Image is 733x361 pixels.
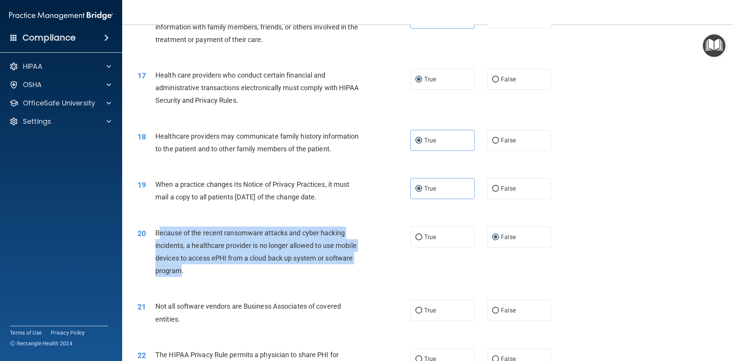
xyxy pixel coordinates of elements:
span: False [501,307,516,314]
span: 17 [137,71,146,80]
p: HIPAA [23,62,42,71]
a: OfficeSafe University [9,99,111,108]
input: True [415,235,422,240]
span: True [424,307,436,314]
span: True [424,137,436,144]
p: OSHA [23,80,42,89]
input: True [415,77,422,83]
input: True [415,308,422,314]
input: False [492,235,499,240]
span: 22 [137,351,146,360]
input: True [415,138,422,144]
span: False [501,233,516,241]
input: True [415,186,422,192]
a: OSHA [9,80,111,89]
input: False [492,308,499,314]
span: Ⓒ Rectangle Health 2024 [10,340,73,347]
span: Not all software vendors are Business Associates of covered entities. [155,302,341,323]
input: False [492,186,499,192]
h4: Compliance [23,32,76,43]
iframe: Drift Widget Chat Controller [695,308,724,337]
span: True [424,185,436,192]
a: Terms of Use [10,329,42,337]
span: 21 [137,302,146,311]
span: False [501,185,516,192]
button: Open Resource Center [703,34,725,57]
p: Settings [23,117,51,126]
span: True [424,76,436,83]
span: When a practice changes its Notice of Privacy Practices, it must mail a copy to all patients [DAT... [155,180,349,201]
input: False [492,138,499,144]
span: 19 [137,180,146,189]
a: Privacy Policy [51,329,85,337]
span: True [424,233,436,241]
img: PMB logo [9,8,113,23]
span: Because of the recent ransomware attacks and cyber hacking incidents, a healthcare provider is no... [155,229,357,275]
a: Settings [9,117,111,126]
span: 20 [137,229,146,238]
span: If the patient does not object, you can share or discuss their health information with family mem... [155,10,358,43]
span: Health care providers who conduct certain financial and administrative transactions electronicall... [155,71,359,104]
input: False [492,77,499,83]
span: False [501,76,516,83]
a: HIPAA [9,62,111,71]
span: False [501,137,516,144]
p: OfficeSafe University [23,99,95,108]
span: Healthcare providers may communicate family history information to the patient and to other famil... [155,132,358,153]
span: 18 [137,132,146,141]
